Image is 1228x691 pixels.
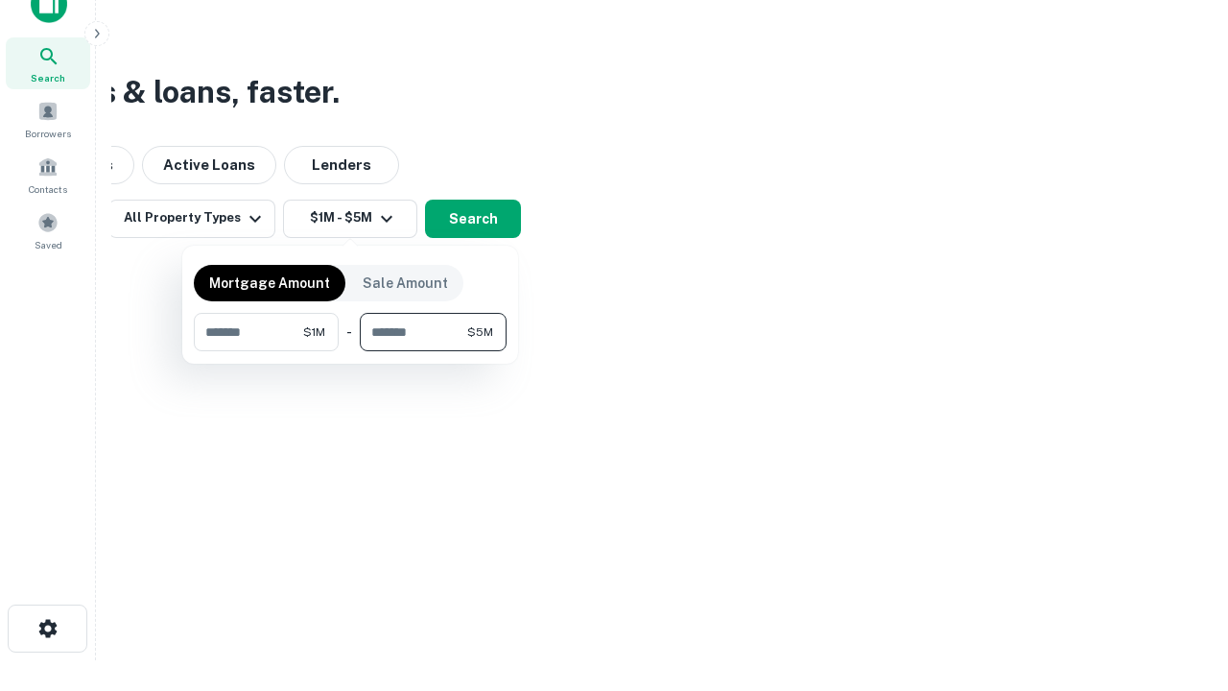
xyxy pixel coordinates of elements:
[467,323,493,341] span: $5M
[209,273,330,294] p: Mortgage Amount
[363,273,448,294] p: Sale Amount
[1132,537,1228,630] iframe: Chat Widget
[346,313,352,351] div: -
[303,323,325,341] span: $1M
